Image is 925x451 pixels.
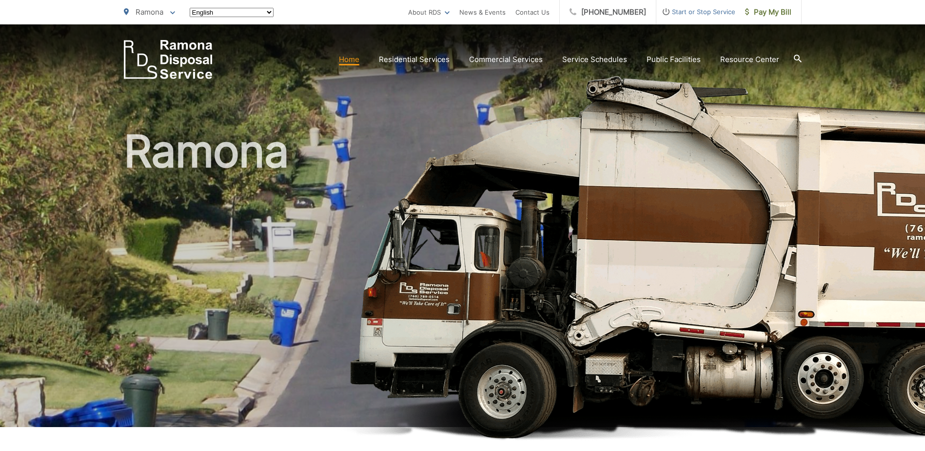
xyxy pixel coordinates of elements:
a: Public Facilities [647,54,701,65]
a: Resource Center [720,54,779,65]
span: Ramona [136,7,163,17]
a: Commercial Services [469,54,543,65]
a: Home [339,54,359,65]
a: News & Events [459,6,506,18]
a: Residential Services [379,54,450,65]
a: Contact Us [515,6,550,18]
select: Select a language [190,8,274,17]
span: Pay My Bill [745,6,791,18]
h1: Ramona [124,127,802,436]
a: Service Schedules [562,54,627,65]
a: EDCD logo. Return to the homepage. [124,40,213,79]
a: About RDS [408,6,450,18]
